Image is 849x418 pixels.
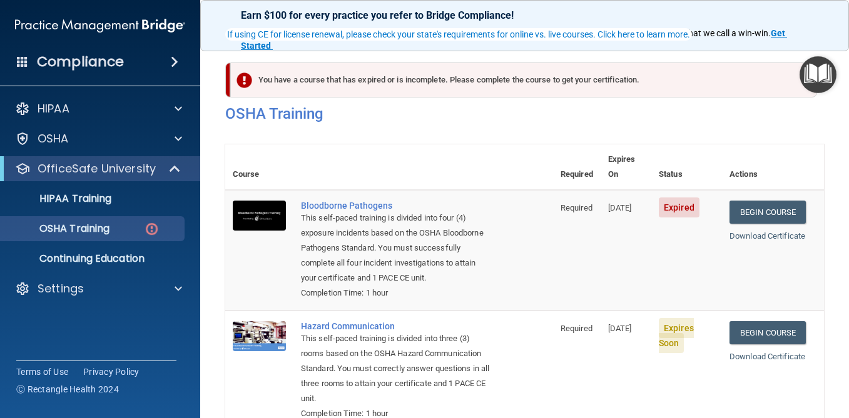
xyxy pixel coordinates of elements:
th: Course [225,144,293,190]
span: Expires Soon [659,318,694,353]
h4: Compliance [37,53,124,71]
a: Get Started [241,28,787,51]
a: Hazard Communication [301,321,491,331]
th: Expires On [601,144,651,190]
a: Terms of Use [16,366,68,378]
span: Required [561,203,592,212]
button: If using CE for license renewal, please check your state's requirements for online vs. live cours... [225,28,692,41]
p: Earn $100 for every practice you refer to Bridge Compliance! [241,9,808,21]
a: Settings [15,281,182,296]
p: Continuing Education [8,252,179,265]
a: Bloodborne Pathogens [301,201,491,211]
button: Open Resource Center [800,56,836,93]
span: Required [561,324,592,333]
img: exclamation-circle-solid-danger.72ef9ffc.png [236,72,252,88]
p: OSHA [38,131,69,146]
span: [DATE] [608,324,632,333]
a: Begin Course [730,321,806,344]
a: HIPAA [15,101,182,116]
a: OSHA [15,131,182,146]
div: If using CE for license renewal, please check your state's requirements for online vs. live cours... [227,30,690,39]
p: OfficeSafe University [38,161,156,176]
a: Download Certificate [730,352,805,361]
div: Completion Time: 1 hour [301,286,491,301]
a: Privacy Policy [83,366,140,378]
div: This self-paced training is divided into four (4) exposure incidents based on the OSHA Bloodborne... [301,211,491,286]
p: OSHA Training [8,222,109,235]
p: HIPAA [38,101,69,116]
p: Settings [38,281,84,296]
div: You have a course that has expired or is incomplete. Please complete the course to get your certi... [230,62,817,97]
img: danger-circle.6113f641.png [144,221,160,237]
span: [DATE] [608,203,632,212]
a: Begin Course [730,201,806,224]
div: This self-paced training is divided into three (3) rooms based on the OSHA Hazard Communication S... [301,331,491,406]
span: Expired [659,197,699,217]
th: Required [553,144,601,190]
p: HIPAA Training [8,192,111,205]
a: OfficeSafe University [15,161,181,176]
th: Actions [722,144,824,190]
span: Ⓒ Rectangle Health 2024 [16,383,119,396]
th: Status [651,144,722,190]
a: Download Certificate [730,231,805,241]
h4: OSHA Training [225,105,824,122]
span: ! That's what we call a win-win. [652,28,771,38]
img: PMB logo [15,13,185,38]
